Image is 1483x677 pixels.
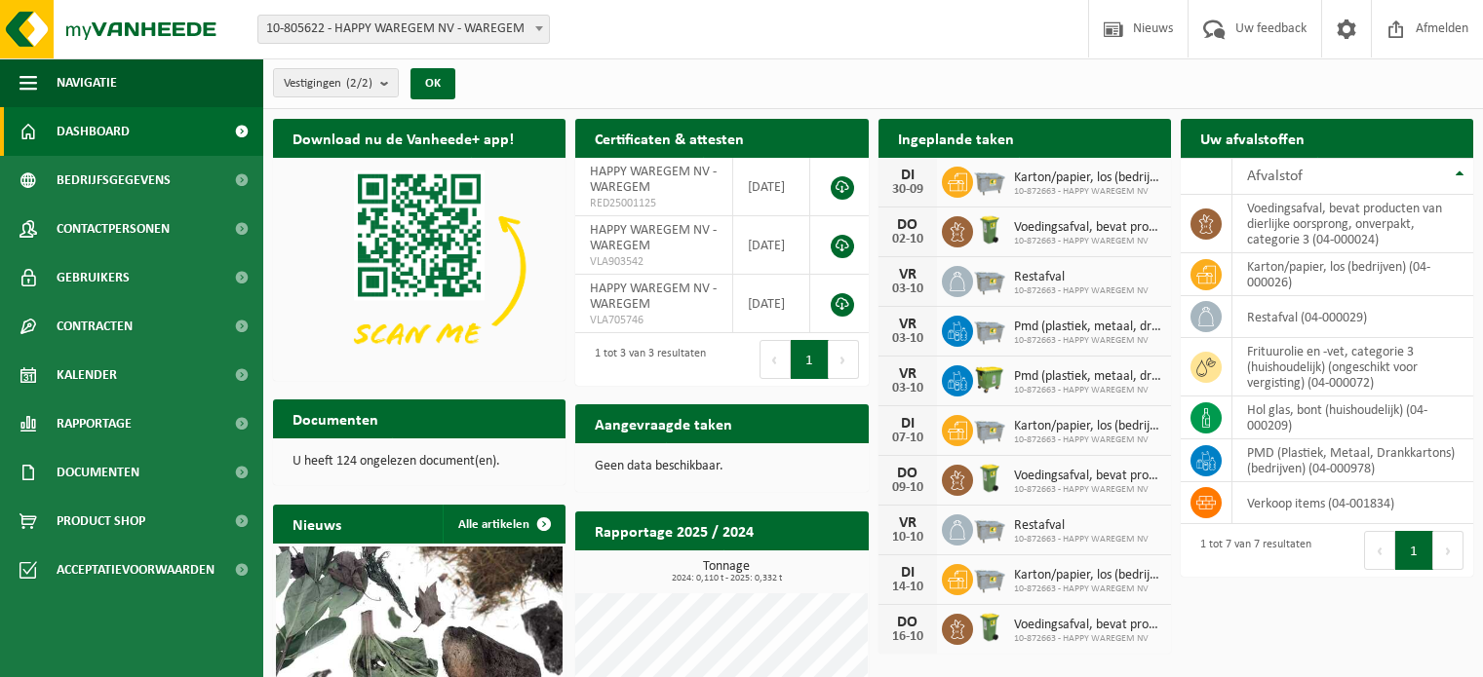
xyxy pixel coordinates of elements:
[57,497,145,545] span: Product Shop
[1232,195,1473,253] td: voedingsafval, bevat producten van dierlijke oorsprong, onverpakt, categorie 3 (04-000024)
[443,505,564,544] a: Alle artikelen
[1014,220,1161,236] span: Voedingsafval, bevat producten van dierlijke oorsprong, onverpakt, categorie 3
[888,481,927,495] div: 09-10
[258,16,549,43] span: 10-805622 - HAPPY WAREGEM NV - WAREGEM
[888,630,927,644] div: 16-10
[1232,296,1473,338] td: restafval (04-000029)
[57,399,132,448] span: Rapportage
[575,511,773,549] h2: Rapportage 2025 / 2024
[1014,568,1161,583] span: Karton/papier, los (bedrijven)
[973,561,1006,594] img: WB-2500-GAL-GY-01
[888,432,927,445] div: 07-10
[888,183,927,197] div: 30-09
[57,448,139,497] span: Documenten
[1232,338,1473,396] td: frituurolie en -vet, categorie 3 (huishoudelijk) (ongeschikt voor vergisting) (04-000072)
[888,332,927,346] div: 03-10
[1014,335,1161,347] span: 10-872663 - HAPPY WAREGEM NV
[888,531,927,545] div: 10-10
[973,362,1006,395] img: WB-1100-HPE-GN-50
[973,511,1006,545] img: WB-2500-GAL-GY-01
[1232,396,1473,439] td: hol glas, bont (huishoudelijk) (04-000209)
[590,223,717,253] span: HAPPY WAREGEM NV - WAREGEM
[888,382,927,395] div: 03-10
[733,216,811,275] td: [DATE]
[57,205,170,253] span: Contactpersonen
[595,460,848,473] p: Geen data beschikbaar.
[1014,633,1161,645] span: 10-872663 - HAPPY WAREGEM NV
[57,156,171,205] span: Bedrijfsgegevens
[1232,482,1473,524] td: verkoop items (04-001834)
[1014,320,1161,335] span: Pmd (plastiek, metaal, drankkartons) (bedrijven)
[1014,186,1161,198] span: 10-872663 - HAPPY WAREGEM NV
[888,615,927,630] div: DO
[585,574,868,583] span: 2024: 0,110 t - 2025: 0,332 t
[575,119,763,157] h2: Certificaten & attesten
[1014,484,1161,496] span: 10-872663 - HAPPY WAREGEM NV
[1014,270,1149,285] span: Restafval
[273,505,361,543] h2: Nieuws
[888,515,927,531] div: VR
[791,340,829,379] button: 1
[346,77,372,90] count: (2/2)
[733,158,811,216] td: [DATE]
[57,253,130,302] span: Gebruikers
[888,466,927,481] div: DO
[1181,119,1324,157] h2: Uw afvalstoffen
[284,69,372,98] span: Vestigingen
[1247,169,1303,184] span: Afvalstof
[1014,469,1161,484] span: Voedingsafval, bevat producten van dierlijke oorsprong, onverpakt, categorie 3
[888,282,927,296] div: 03-10
[973,412,1006,445] img: WB-2500-GAL-GY-01
[723,549,867,588] a: Bekijk rapportage
[1014,419,1161,434] span: Karton/papier, los (bedrijven)
[888,217,927,233] div: DO
[57,351,117,399] span: Kalender
[973,313,1006,346] img: WB-2500-GAL-GY-01
[973,462,1006,495] img: WB-0140-HPE-GN-50
[257,15,550,44] span: 10-805622 - HAPPY WAREGEM NV - WAREGEM
[293,455,546,469] p: U heeft 124 ongelezen document(en).
[1014,285,1149,297] span: 10-872663 - HAPPY WAREGEM NV
[590,313,718,328] span: VLA705746
[1014,369,1161,385] span: Pmd (plastiek, metaal, drankkartons) (bedrijven)
[57,58,117,107] span: Navigatie
[590,282,717,312] span: HAPPY WAREGEM NV - WAREGEM
[888,581,927,594] div: 14-10
[1014,518,1149,534] span: Restafval
[1014,534,1149,545] span: 10-872663 - HAPPY WAREGEM NV
[888,233,927,246] div: 02-10
[1014,385,1161,396] span: 10-872663 - HAPPY WAREGEM NV
[1232,439,1473,482] td: PMD (Plastiek, Metaal, Drankkartons) (bedrijven) (04-000978)
[1014,170,1161,186] span: Karton/papier, los (bedrijven)
[273,158,566,377] img: Download de VHEPlus App
[57,302,133,351] span: Contracten
[973,611,1006,644] img: WB-0140-HPE-GN-50
[57,545,215,594] span: Acceptatievoorwaarden
[760,340,791,379] button: Previous
[888,416,927,432] div: DI
[888,168,927,183] div: DI
[273,68,399,97] button: Vestigingen(2/2)
[590,254,718,270] span: VLA903542
[1014,583,1161,595] span: 10-872663 - HAPPY WAREGEM NV
[888,366,927,382] div: VR
[973,213,1006,246] img: WB-0140-HPE-GN-50
[410,68,455,99] button: OK
[273,399,398,437] h2: Documenten
[57,107,130,156] span: Dashboard
[1190,529,1311,572] div: 1 tot 7 van 7 resultaten
[273,119,533,157] h2: Download nu de Vanheede+ app!
[878,119,1034,157] h2: Ingeplande taken
[888,267,927,282] div: VR
[1232,253,1473,296] td: karton/papier, los (bedrijven) (04-000026)
[575,404,752,442] h2: Aangevraagde taken
[973,164,1006,197] img: WB-2500-GAL-GY-01
[585,338,706,381] div: 1 tot 3 van 3 resultaten
[585,560,868,583] h3: Tonnage
[1364,531,1395,570] button: Previous
[1014,618,1161,633] span: Voedingsafval, bevat producten van dierlijke oorsprong, onverpakt, categorie 3
[1395,531,1433,570] button: 1
[733,275,811,333] td: [DATE]
[1014,236,1161,247] span: 10-872663 - HAPPY WAREGEM NV
[888,317,927,332] div: VR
